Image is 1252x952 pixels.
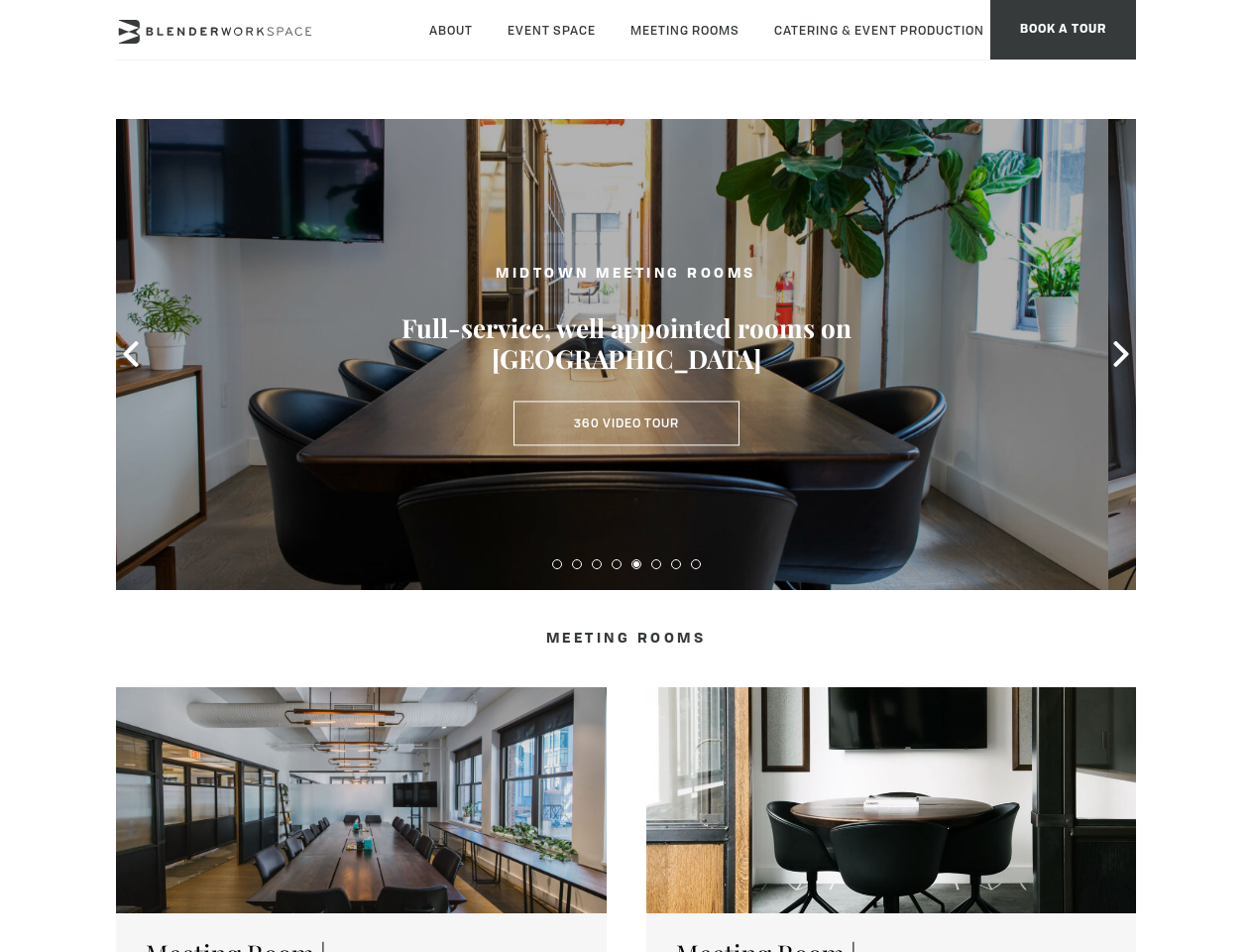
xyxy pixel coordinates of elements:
a: 360 Video Tour [513,401,740,446]
h3: Full-service, well appointed rooms on [GEOGRAPHIC_DATA] [398,313,854,375]
h2: MIDTOWN MEETING ROOMS [398,263,854,288]
h4: Meeting Rooms [215,630,1037,648]
iframe: Chat Widget [895,698,1252,952]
